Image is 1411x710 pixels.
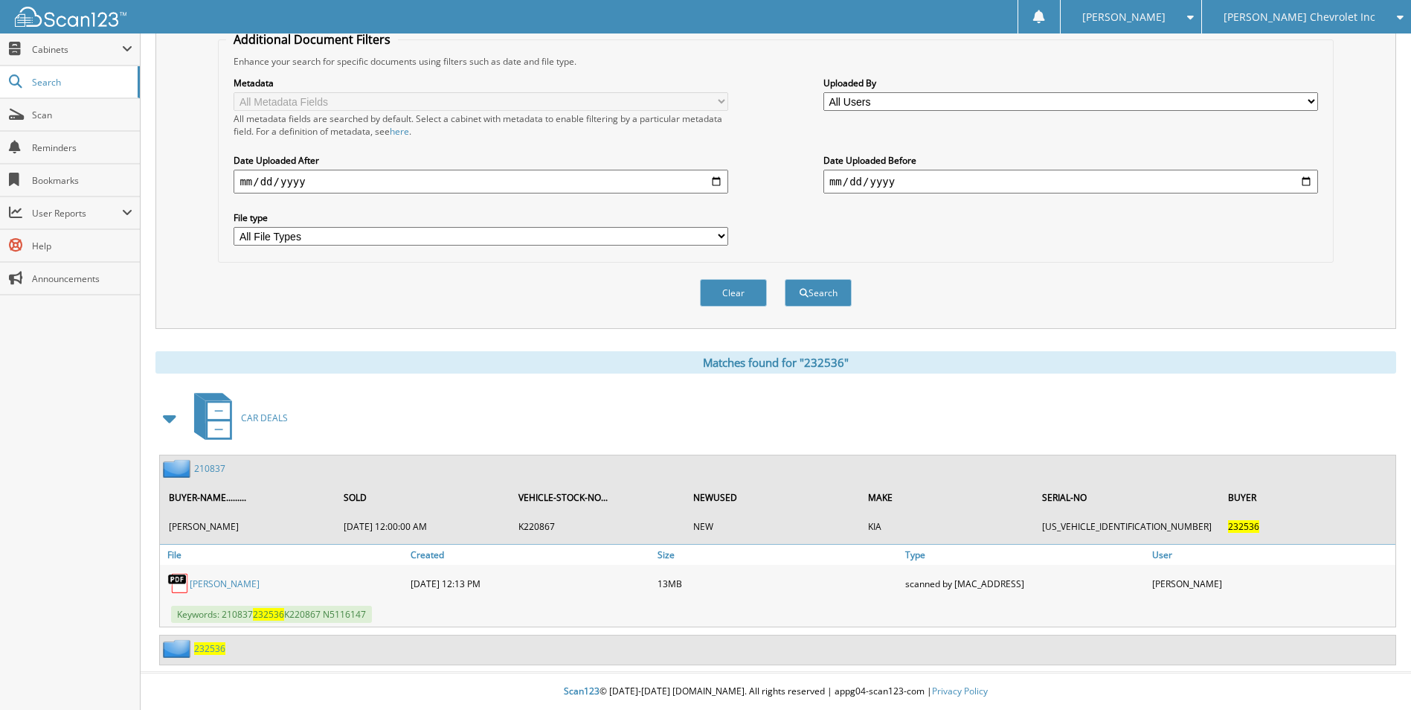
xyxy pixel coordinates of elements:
span: [PERSON_NAME] Chevrolet Inc [1224,13,1375,22]
span: 232536 [253,608,284,621]
div: 13MB [654,569,901,598]
th: SERIAL-NO [1035,482,1219,513]
span: Keywords: 210837 K220867 N5116147 [171,606,372,623]
img: folder2.png [163,639,194,658]
iframe: Chat Widget [1337,639,1411,710]
td: K220867 [511,514,684,539]
label: Date Uploaded After [234,154,728,167]
a: here [390,125,409,138]
div: [DATE] 12:13 PM [407,569,654,598]
span: Scan [32,109,132,121]
td: KIA [861,514,1034,539]
div: © [DATE]-[DATE] [DOMAIN_NAME]. All rights reserved | appg04-scan123-com | [141,674,1411,710]
th: BUYER-NAME......... [161,482,335,513]
th: MAKE [861,482,1034,513]
legend: Additional Document Filters [226,31,398,48]
img: PDF.png [167,572,190,595]
label: Metadata [234,77,728,89]
span: 232536 [1228,520,1259,533]
td: [US_VEHICLE_IDENTIFICATION_NUMBER] [1035,514,1219,539]
label: Uploaded By [823,77,1318,89]
a: Created [407,545,654,565]
th: SOLD [336,482,510,513]
div: [PERSON_NAME] [1148,569,1395,598]
a: Type [901,545,1148,565]
a: CAR DEALS [185,388,288,447]
div: Matches found for "232536" [155,351,1396,374]
button: Search [785,279,852,307]
input: end [823,170,1318,194]
a: Privacy Policy [932,685,988,697]
img: folder2.png [163,459,194,478]
button: Clear [700,279,767,307]
th: BUYER [1221,482,1394,513]
a: [PERSON_NAME] [190,578,260,590]
label: File type [234,211,728,224]
td: [PERSON_NAME] [161,514,335,539]
span: Help [32,240,132,252]
span: CAR DEALS [241,412,288,424]
td: NEW [686,514,859,539]
img: scan123-logo-white.svg [15,7,126,27]
a: File [160,545,407,565]
label: Date Uploaded Before [823,154,1318,167]
div: Enhance your search for specific documents using filters such as date and file type. [226,55,1325,68]
span: Reminders [32,141,132,154]
a: Size [654,545,901,565]
th: NEWUSED [686,482,859,513]
a: 232536 [194,642,225,655]
span: Bookmarks [32,174,132,187]
span: Search [32,76,130,89]
th: VEHICLE-STOCK-NO... [511,482,684,513]
td: [DATE] 12:00:00 AM [336,514,510,539]
a: 210837 [194,462,225,475]
span: Scan123 [564,685,600,697]
a: User [1148,545,1395,565]
span: User Reports [32,207,122,220]
span: [PERSON_NAME] [1082,13,1166,22]
span: Announcements [32,272,132,285]
input: start [234,170,728,194]
span: Cabinets [32,43,122,56]
div: All metadata fields are searched by default. Select a cabinet with metadata to enable filtering b... [234,112,728,138]
div: scanned by [MAC_ADDRESS] [901,569,1148,598]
